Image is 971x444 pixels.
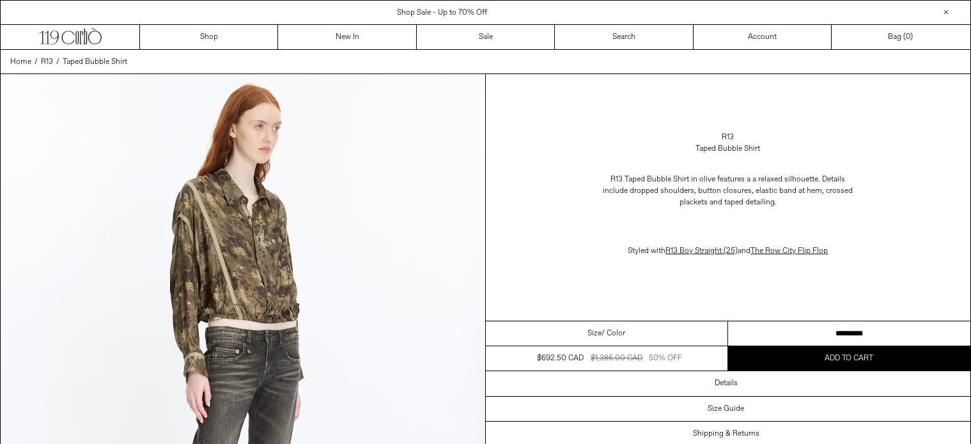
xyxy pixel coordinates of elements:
span: Add to cart [825,353,873,364]
a: R13 Boy Straight (25) [665,246,738,256]
a: R13 [722,132,734,143]
p: Styled with and [600,239,856,263]
span: / [35,56,38,68]
a: Shop Sale - Up to 70% Off [397,8,487,18]
div: $1,385.00 CAD [591,353,642,364]
span: / Color [602,328,625,339]
span: Home [10,57,31,67]
div: 50% OFF [649,353,682,364]
span: R13 [41,57,53,67]
button: Add to cart [728,346,970,371]
a: Search [555,25,693,49]
a: Bag () [832,25,970,49]
a: New In [278,25,416,49]
a: The Row City Flip Flop [750,246,828,256]
h3: Details [715,379,738,388]
a: R13 [41,56,53,68]
a: Sale [417,25,555,49]
h3: Size Guide [708,404,744,413]
div: $692.50 CAD [537,353,584,364]
a: Account [694,25,832,49]
h3: Shipping & Returns [693,429,759,438]
a: Shop [140,25,278,49]
span: ) [906,31,913,43]
a: Taped Bubble Shirt [63,56,127,68]
span: / [56,56,59,68]
span: 0 [906,32,910,42]
span: Taped Bubble Shirt [63,57,127,67]
span: Size [587,328,602,339]
div: Taped Bubble Shirt [695,143,760,155]
p: R13 Taped Bubble Shirt in olive features a a relaxed silhouette. Details include dropped shoulder... [600,167,856,215]
a: Home [10,56,31,68]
